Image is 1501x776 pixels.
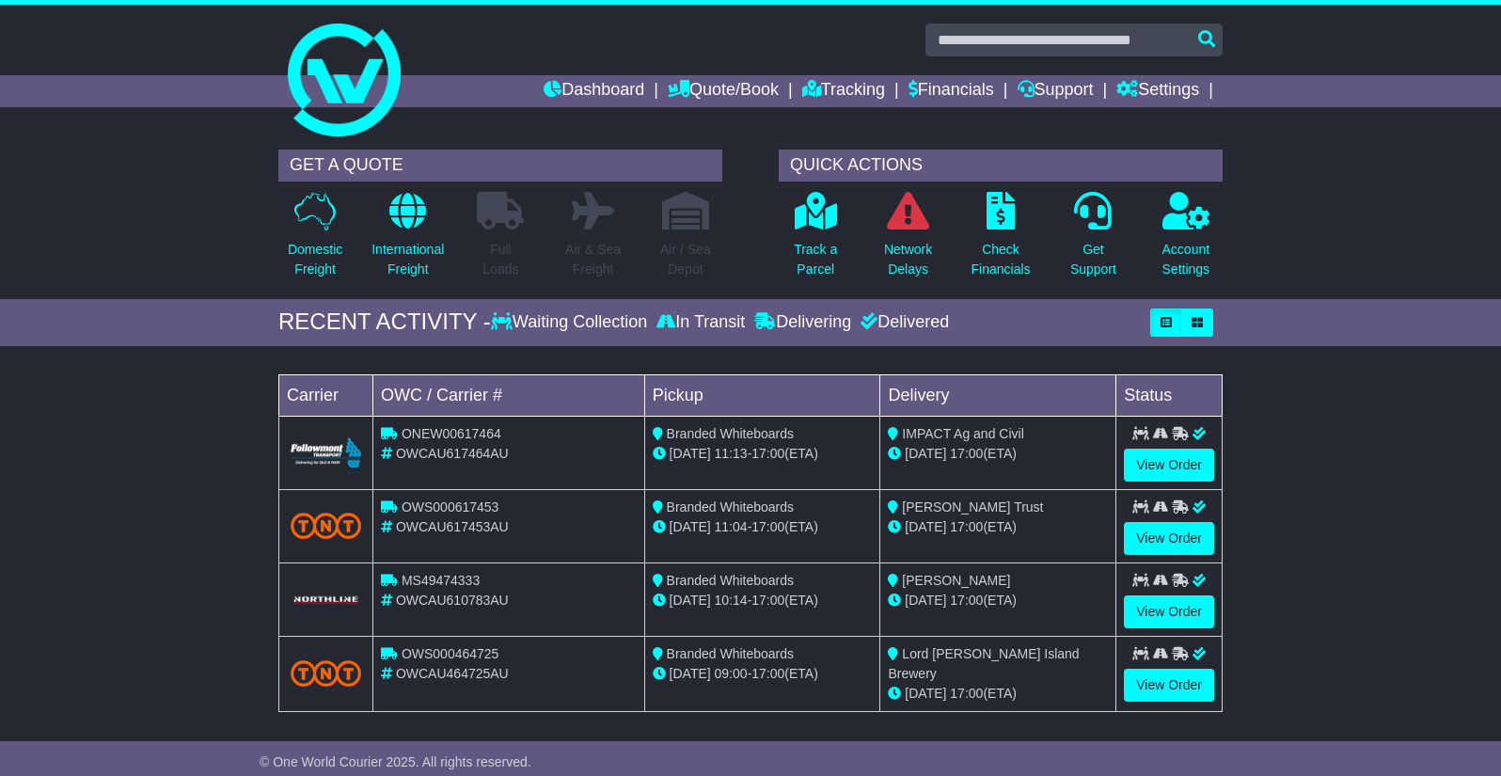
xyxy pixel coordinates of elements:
span: 17:00 [751,446,784,461]
a: View Order [1124,595,1214,628]
span: OWS000464725 [402,646,499,661]
span: [DATE] [905,446,946,461]
div: (ETA) [888,684,1108,704]
span: [DATE] [670,519,711,534]
span: [DATE] [670,446,711,461]
p: International Freight [371,240,444,279]
a: Financials [908,75,994,107]
span: MS49474333 [402,573,480,588]
a: GetSupport [1069,191,1117,290]
span: Branded Whiteboards [667,573,794,588]
a: Dashboard [544,75,644,107]
p: Check Financials [972,240,1031,279]
a: InternationalFreight [371,191,445,290]
span: [DATE] [905,686,946,701]
a: AccountSettings [1161,191,1211,290]
span: OWCAU617464AU [396,446,509,461]
td: Status [1116,374,1223,416]
a: CheckFinancials [971,191,1032,290]
a: NetworkDelays [883,191,933,290]
span: 17:00 [950,446,983,461]
a: Settings [1116,75,1199,107]
a: Track aParcel [793,191,838,290]
p: Domestic Freight [288,240,342,279]
span: 17:00 [950,519,983,534]
span: OWCAU610783AU [396,593,509,608]
a: DomesticFreight [287,191,343,290]
td: Delivery [880,374,1116,416]
a: View Order [1124,522,1214,555]
img: GetCarrierServiceLogo [291,594,361,606]
span: 17:00 [950,686,983,701]
div: (ETA) [888,444,1108,464]
div: - (ETA) [653,517,873,537]
div: - (ETA) [653,591,873,610]
p: Account Settings [1162,240,1210,279]
span: Lord [PERSON_NAME] Island Brewery [888,646,1079,681]
img: TNT_Domestic.png [291,513,361,538]
p: Air & Sea Freight [565,240,621,279]
span: [DATE] [670,666,711,681]
p: Track a Parcel [794,240,837,279]
img: TNT_Domestic.png [291,660,361,686]
span: [DATE] [905,519,946,534]
td: Pickup [644,374,880,416]
span: IMPACT Ag and Civil [902,426,1023,441]
p: Full Loads [477,240,524,279]
div: (ETA) [888,517,1108,537]
span: OWCAU617453AU [396,519,509,534]
p: Get Support [1070,240,1116,279]
div: RECENT ACTIVITY - [278,309,491,336]
span: 17:00 [751,519,784,534]
div: Delivering [750,312,856,333]
p: Network Delays [884,240,932,279]
a: Support [1018,75,1094,107]
div: In Transit [652,312,750,333]
a: Quote/Book [668,75,779,107]
span: 11:04 [715,519,748,534]
span: Branded Whiteboards [667,426,794,441]
div: Waiting Collection [491,312,652,333]
p: Air / Sea Depot [660,240,711,279]
span: 11:13 [715,446,748,461]
div: - (ETA) [653,444,873,464]
span: © One World Courier 2025. All rights reserved. [260,754,531,769]
a: Tracking [802,75,885,107]
a: View Order [1124,449,1214,482]
span: ONEW00617464 [402,426,501,441]
a: View Order [1124,669,1214,702]
span: OWS000617453 [402,499,499,515]
span: Branded Whiteboards [667,499,794,515]
div: (ETA) [888,591,1108,610]
div: GET A QUOTE [278,150,722,182]
span: [PERSON_NAME] [902,573,1010,588]
span: 17:00 [751,593,784,608]
span: [DATE] [905,593,946,608]
span: OWCAU464725AU [396,666,509,681]
div: QUICK ACTIONS [779,150,1223,182]
span: 09:00 [715,666,748,681]
td: OWC / Carrier # [373,374,645,416]
span: [DATE] [670,593,711,608]
span: Branded Whiteboards [667,646,794,661]
img: Followmont_Transport.png [291,437,361,468]
div: Delivered [856,312,949,333]
span: [PERSON_NAME] Trust [902,499,1043,515]
div: - (ETA) [653,664,873,684]
td: Carrier [279,374,373,416]
span: 17:00 [751,666,784,681]
span: 10:14 [715,593,748,608]
span: 17:00 [950,593,983,608]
